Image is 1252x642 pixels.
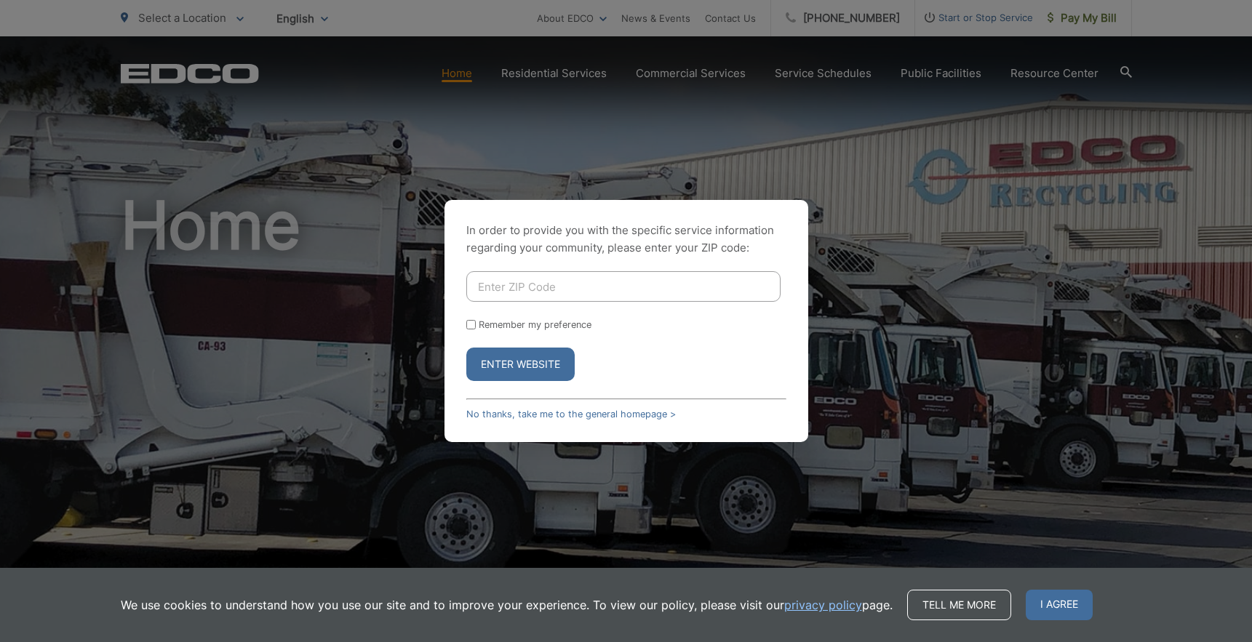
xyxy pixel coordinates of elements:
a: Tell me more [907,590,1011,620]
input: Enter ZIP Code [466,271,781,302]
button: Enter Website [466,348,575,381]
a: privacy policy [784,596,862,614]
p: In order to provide you with the specific service information regarding your community, please en... [466,222,786,257]
label: Remember my preference [479,319,591,330]
p: We use cookies to understand how you use our site and to improve your experience. To view our pol... [121,596,893,614]
a: No thanks, take me to the general homepage > [466,409,676,420]
span: I agree [1026,590,1093,620]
